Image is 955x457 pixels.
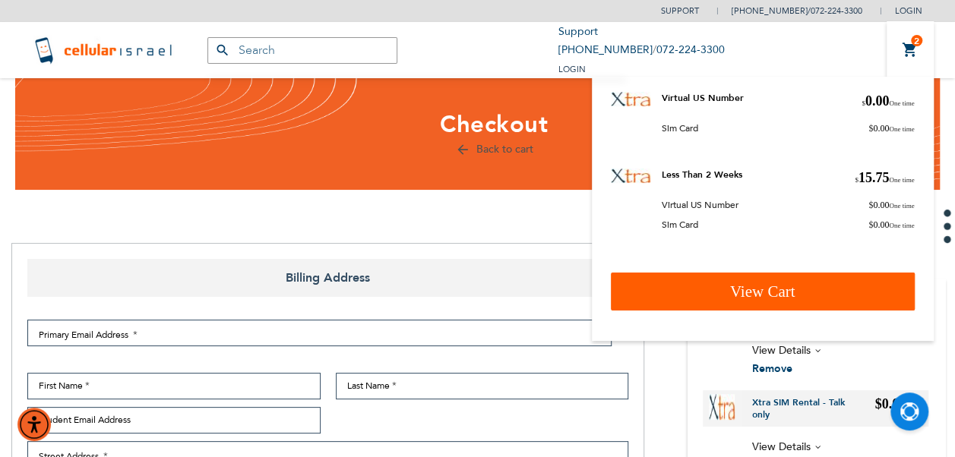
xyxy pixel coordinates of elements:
[752,361,792,376] span: Remove
[752,396,875,421] a: Xtra SIM Rental - Talk only
[662,219,698,231] span: Sim Card
[889,202,914,210] span: One time
[709,394,735,420] img: Xtra SIM Rental - Talk only
[440,109,548,140] span: Checkout
[868,219,914,231] span: 0.00
[207,37,397,64] input: Search
[558,64,586,75] span: Login
[662,122,698,134] span: Sim Card
[855,169,914,188] span: 15.75
[558,24,598,39] a: Support
[862,92,914,111] span: 0.00
[33,35,177,65] img: Cellular Israel
[889,125,914,133] span: One time
[811,5,862,17] a: 072-224-3300
[27,259,628,297] span: Billing Address
[889,176,914,184] span: One time
[17,408,51,441] div: Accessibility Menu
[868,123,873,134] span: $
[868,200,873,210] span: $
[752,343,811,358] span: View Details
[855,176,859,184] span: $
[902,41,919,59] a: 2
[868,122,914,134] span: 0.00
[914,35,919,47] span: 2
[862,99,865,107] span: $
[662,169,742,181] a: Less Than 2 Weeks
[889,222,914,229] span: One time
[661,5,699,17] a: Support
[875,396,906,411] span: $0.00
[611,169,650,183] img: Xtra SIM Rental - Talk only
[656,43,725,57] a: 072-224-3300
[889,99,914,107] span: One time
[611,273,915,310] a: View Cart
[611,92,650,106] img: Xtra SIM Rental - Talk only
[662,199,738,211] span: Virtual US Number
[558,43,653,57] a: [PHONE_NUMBER]
[558,41,725,60] li: /
[868,199,914,211] span: 0.00
[732,5,808,17] a: [PHONE_NUMBER]
[752,440,811,454] span: View Details
[868,219,873,230] span: $
[730,282,795,301] span: View Cart
[895,5,922,17] span: Login
[455,142,533,156] a: Back to cart
[662,92,744,104] a: Virtual US Number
